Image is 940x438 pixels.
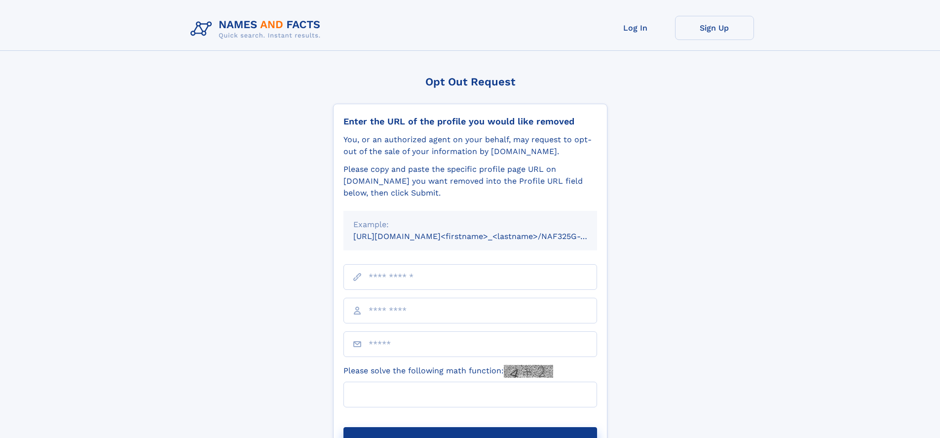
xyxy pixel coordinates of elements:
[343,163,597,199] div: Please copy and paste the specific profile page URL on [DOMAIN_NAME] you want removed into the Pr...
[353,232,616,241] small: [URL][DOMAIN_NAME]<firstname>_<lastname>/NAF325G-xxxxxxxx
[187,16,329,42] img: Logo Names and Facts
[675,16,754,40] a: Sign Up
[343,134,597,158] div: You, or an authorized agent on your behalf, may request to opt-out of the sale of your informatio...
[333,76,607,88] div: Opt Out Request
[353,219,587,231] div: Example:
[343,116,597,127] div: Enter the URL of the profile you would like removed
[596,16,675,40] a: Log In
[343,365,553,378] label: Please solve the following math function:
